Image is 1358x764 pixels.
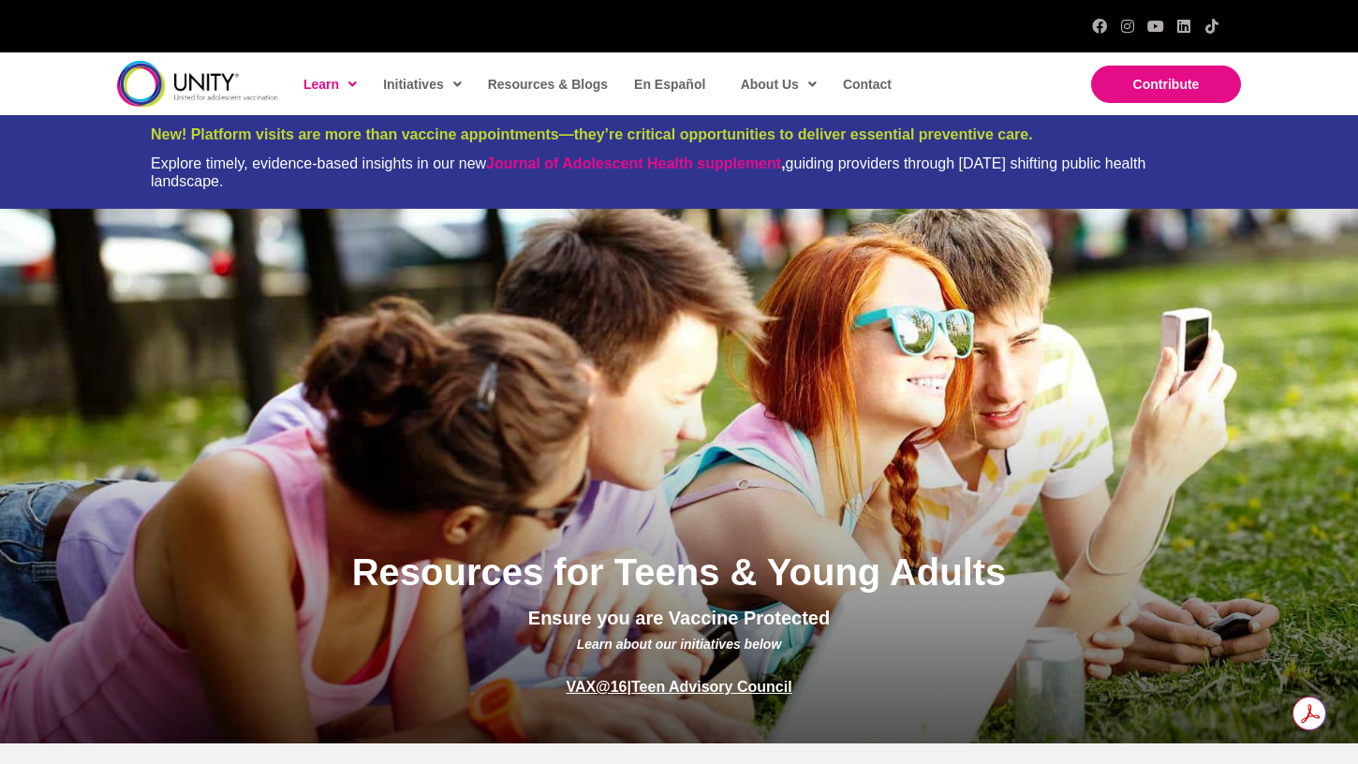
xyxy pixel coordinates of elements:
a: Journal of Adolescent Health supplement [486,155,781,171]
a: VAX@16 [566,679,627,695]
span: Resources & Blogs [488,77,608,92]
img: unity-logo-dark [117,61,278,107]
span: En Español [634,77,705,92]
div: Explore timely, evidence-based insights in our new guiding providers through [DATE] shifting publ... [151,154,1207,190]
a: Contribute [1091,66,1241,103]
strong: , [486,155,785,171]
span: Resources for Teens & Young Adults [352,551,1007,593]
span: Learn about our initiatives below [577,637,782,652]
span: Learn [303,70,357,98]
a: Instagram [1120,19,1135,34]
a: Facebook [1092,19,1107,34]
span: Initiatives [383,70,462,98]
a: TikTok [1204,19,1219,34]
a: En Español [625,63,713,106]
span: Contribute [1133,77,1200,92]
span: Contact [843,77,892,92]
a: About Us [731,63,824,106]
a: Resources & Blogs [479,63,615,106]
p: Ensure you are Vaccine Protected [183,606,1175,654]
span: New! Platform visits are more than vaccine appointments—they’re critical opportunities to deliver... [151,126,1033,142]
span: About Us [741,70,817,98]
a: LinkedIn [1176,19,1191,34]
a: Contact [834,63,899,106]
p: | [164,673,1194,701]
a: YouTube [1148,19,1163,34]
a: Teen Advisory Council [631,679,792,695]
